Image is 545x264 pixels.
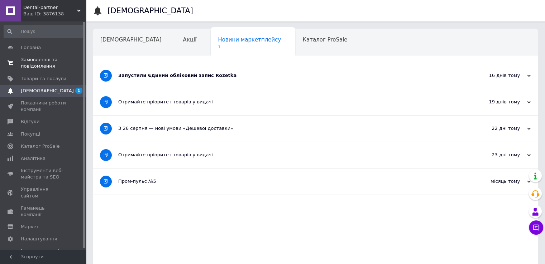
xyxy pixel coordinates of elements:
[100,36,162,43] span: [DEMOGRAPHIC_DATA]
[118,125,459,132] div: З 26 серпня — нові умови «Дешевої доставки»
[118,99,459,105] div: Отримайте пріоритет товарів у видачі
[21,131,40,137] span: Покупці
[23,11,86,17] div: Ваш ID: 3876138
[21,100,66,113] span: Показники роботи компанії
[75,88,82,94] span: 1
[21,224,39,230] span: Маркет
[21,57,66,69] span: Замовлення та повідомлення
[118,178,459,185] div: Пром-пульс №5
[459,152,531,158] div: 23 дні тому
[218,36,281,43] span: Новини маркетплейсу
[529,220,543,235] button: Чат з покупцем
[4,25,85,38] input: Пошук
[218,44,281,50] span: 1
[21,236,57,242] span: Налаштування
[21,88,74,94] span: [DEMOGRAPHIC_DATA]
[459,178,531,185] div: місяць тому
[459,99,531,105] div: 19 днів тому
[118,72,459,79] div: Запустили Єдиний обліковий запис Rozetka
[459,72,531,79] div: 16 днів тому
[21,118,39,125] span: Відгуки
[459,125,531,132] div: 22 дні тому
[21,167,66,180] span: Інструменти веб-майстра та SEO
[118,152,459,158] div: Отримайте пріоритет товарів у видачі
[183,36,197,43] span: Акції
[21,143,59,150] span: Каталог ProSale
[21,155,46,162] span: Аналітика
[21,205,66,218] span: Гаманець компанії
[21,75,66,82] span: Товари та послуги
[107,6,193,15] h1: [DEMOGRAPHIC_DATA]
[302,36,347,43] span: Каталог ProSale
[21,186,66,199] span: Управління сайтом
[21,44,41,51] span: Головна
[23,4,77,11] span: Dental-partner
